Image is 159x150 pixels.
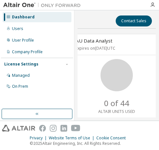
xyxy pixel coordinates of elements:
[12,84,28,89] div: On Prem
[12,38,34,43] div: User Profile
[50,125,57,132] img: instagram.svg
[60,125,67,132] img: linkedin.svg
[76,37,112,44] span: AU Data Analyst
[12,26,23,31] div: Users
[12,15,35,20] div: Dashboard
[104,98,129,109] p: 0 of 44
[3,2,84,8] img: Altair One
[2,125,35,132] img: altair_logo.svg
[116,15,152,26] button: Contact Sales
[30,141,130,146] p: © 2025 Altair Engineering, Inc. All Rights Reserved.
[12,49,43,55] div: Company Profile
[39,125,46,132] img: facebook.svg
[30,135,49,141] div: Privacy
[71,125,80,132] img: youtube.svg
[4,62,38,67] div: License Settings
[12,73,30,78] div: Managed
[96,135,130,141] div: Cookie Consent
[98,109,135,114] p: ALTAIR UNITS USED
[76,45,156,51] p: Expires on [DATE] UTC
[49,135,96,141] div: Website Terms of Use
